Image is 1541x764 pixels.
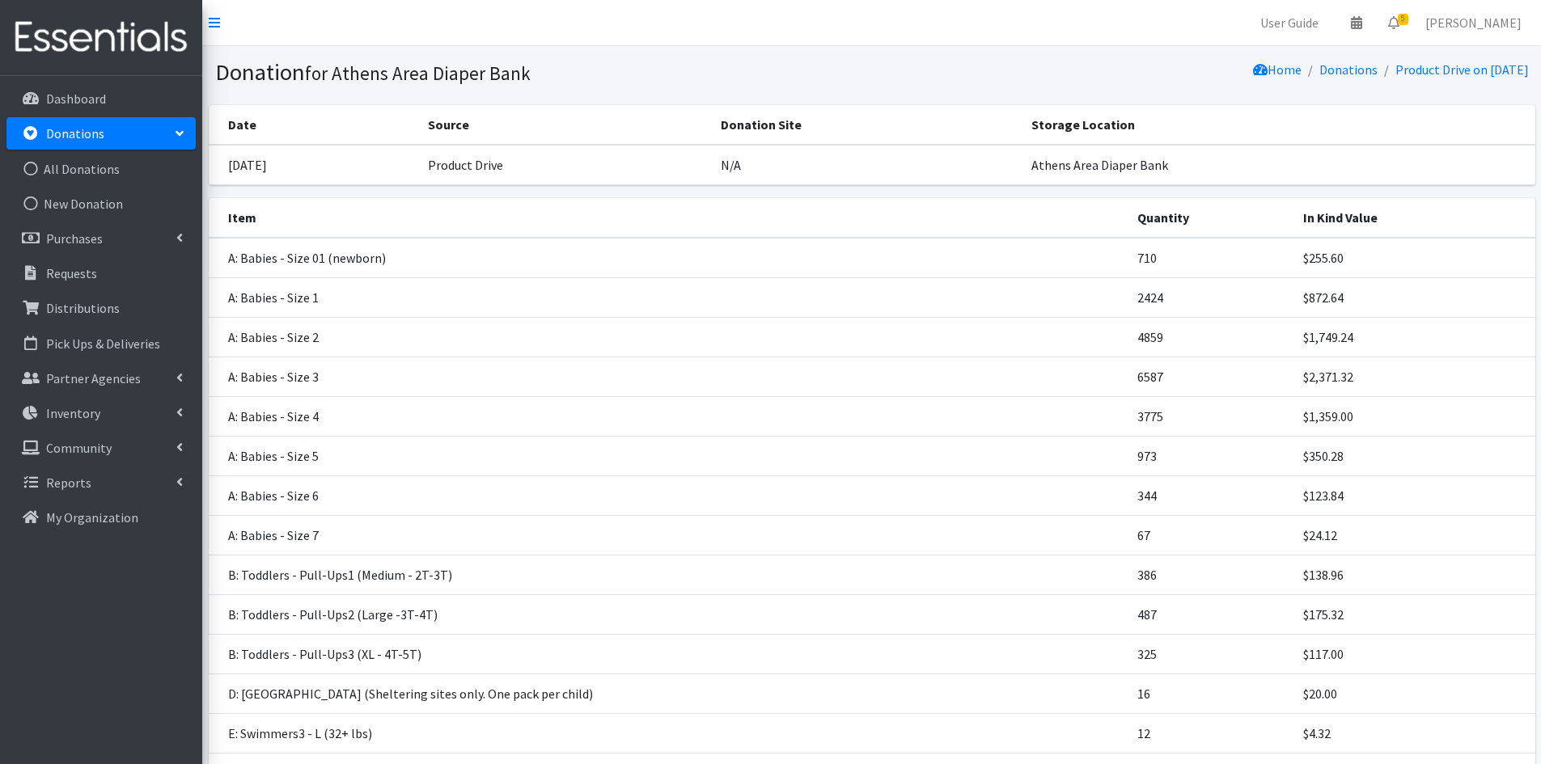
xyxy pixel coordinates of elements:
[209,594,1128,634] td: B: Toddlers - Pull-Ups2 (Large -3T-4T)
[1128,396,1293,436] td: 3775
[1293,673,1535,713] td: $20.00
[1128,238,1293,278] td: 710
[209,436,1128,475] td: A: Babies - Size 5
[6,222,196,255] a: Purchases
[209,673,1128,713] td: D: [GEOGRAPHIC_DATA] (Sheltering sites only. One pack per child)
[1293,713,1535,753] td: $4.32
[1022,105,1535,145] th: Storage Location
[209,515,1128,555] td: A: Babies - Size 7
[209,555,1128,594] td: B: Toddlers - Pull-Ups1 (Medium - 2T-3T)
[209,396,1128,436] td: A: Babies - Size 4
[305,61,531,85] small: for Athens Area Diaper Bank
[1128,555,1293,594] td: 386
[418,145,711,185] td: Product Drive
[1293,594,1535,634] td: $175.32
[209,475,1128,515] td: A: Babies - Size 6
[6,82,196,115] a: Dashboard
[46,405,100,421] p: Inventory
[46,265,97,281] p: Requests
[1398,14,1408,25] span: 5
[209,105,419,145] th: Date
[215,58,866,87] h1: Donation
[711,145,1022,185] td: N/A
[711,105,1022,145] th: Donation Site
[1412,6,1535,39] a: [PERSON_NAME]
[1293,317,1535,357] td: $1,749.24
[1395,61,1529,78] a: Product Drive on [DATE]
[46,475,91,491] p: Reports
[209,357,1128,396] td: A: Babies - Size 3
[6,397,196,429] a: Inventory
[1128,673,1293,713] td: 16
[1375,6,1412,39] a: 5
[1128,594,1293,634] td: 487
[209,634,1128,673] td: B: Toddlers - Pull-Ups3 (XL - 4T-5T)
[6,11,196,65] img: HumanEssentials
[6,362,196,395] a: Partner Agencies
[1293,436,1535,475] td: $350.28
[6,188,196,220] a: New Donation
[1128,436,1293,475] td: 973
[1293,277,1535,317] td: $872.64
[6,466,196,499] a: Reports
[1293,357,1535,396] td: $2,371.32
[1128,198,1293,238] th: Quantity
[209,713,1128,753] td: E: Swimmers3 - L (32+ lbs)
[46,509,138,526] p: My Organization
[209,198,1128,238] th: Item
[1293,634,1535,673] td: $117.00
[209,317,1128,357] td: A: Babies - Size 2
[209,238,1128,278] td: A: Babies - Size 01 (newborn)
[209,277,1128,317] td: A: Babies - Size 1
[6,501,196,534] a: My Organization
[46,230,103,247] p: Purchases
[1128,634,1293,673] td: 325
[1293,555,1535,594] td: $138.96
[6,292,196,324] a: Distributions
[46,125,104,141] p: Donations
[46,300,120,316] p: Distributions
[46,91,106,107] p: Dashboard
[1293,238,1535,278] td: $255.60
[1293,475,1535,515] td: $123.84
[1293,198,1535,238] th: In Kind Value
[6,327,196,360] a: Pick Ups & Deliveries
[46,336,160,352] p: Pick Ups & Deliveries
[6,432,196,464] a: Community
[1293,515,1535,555] td: $24.12
[6,257,196,289] a: Requests
[1128,317,1293,357] td: 4859
[1128,277,1293,317] td: 2424
[1293,396,1535,436] td: $1,359.00
[46,370,141,386] p: Partner Agencies
[1128,713,1293,753] td: 12
[418,105,711,145] th: Source
[1022,145,1535,185] td: Athens Area Diaper Bank
[46,440,112,456] p: Community
[6,117,196,150] a: Donations
[1247,6,1331,39] a: User Guide
[1128,357,1293,396] td: 6587
[209,145,419,185] td: [DATE]
[1128,475,1293,515] td: 344
[1319,61,1378,78] a: Donations
[6,153,196,185] a: All Donations
[1128,515,1293,555] td: 67
[1253,61,1302,78] a: Home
